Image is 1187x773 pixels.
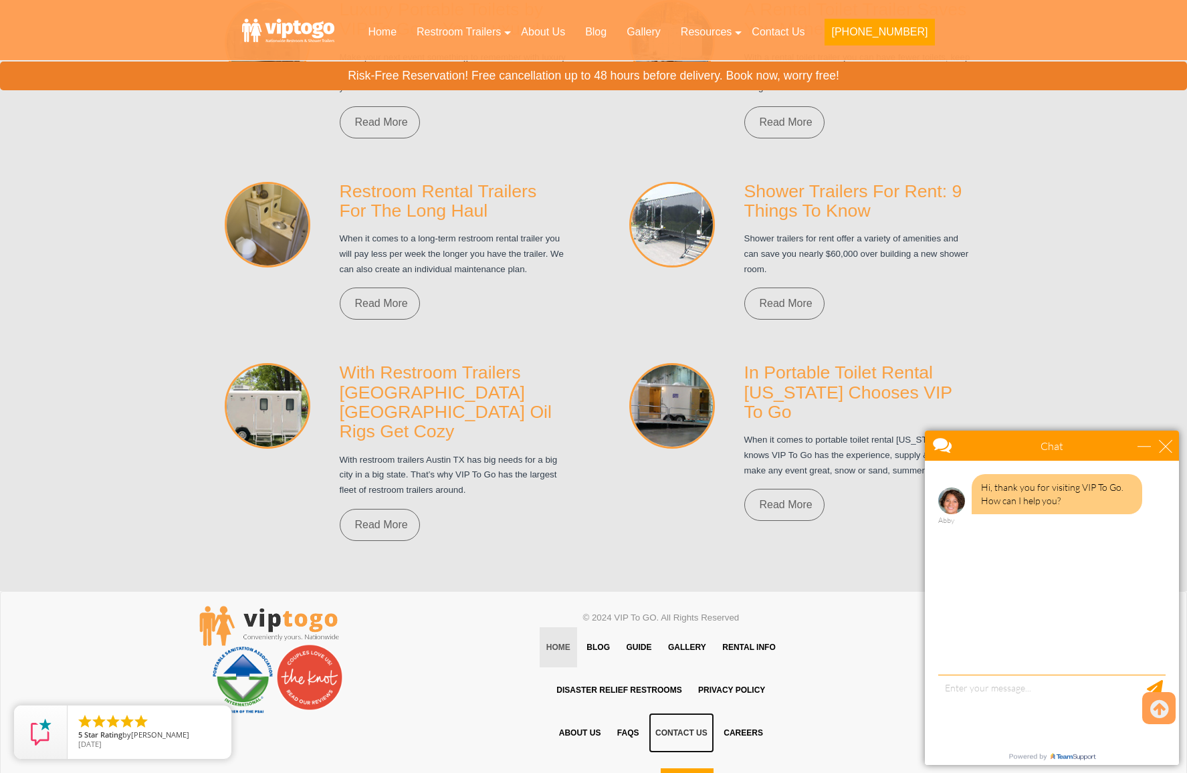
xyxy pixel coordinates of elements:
[407,17,511,47] a: Restroom Trailers
[105,713,121,730] li: 
[611,713,646,753] a: FAQs
[742,17,815,47] a: Contact Us
[340,509,420,541] a: Read More
[133,713,149,730] li: 
[340,182,567,221] h3: Restroom Rental Trailers For The Long Haul
[661,627,713,667] a: Gallery
[78,739,102,749] span: [DATE]
[77,713,93,730] li: 
[744,106,825,138] a: Read More
[552,713,608,753] a: About Us
[358,17,407,47] a: Home
[617,17,671,47] a: Gallery
[744,363,972,422] h3: In Portable Toilet Rental [US_STATE] Chooses VIP To Go
[917,423,1187,773] iframe: Live Chat Box
[340,288,420,320] a: Read More
[744,182,972,221] h3: Shower Trailers For Rent: 9 Things To Know
[225,182,310,267] img: Restroom Rental Trailers For The Long Haul
[340,453,567,498] p: With restroom trailers Austin TX has big needs for a big city in a big state. That’s why VIP To G...
[717,713,770,753] a: Careers
[276,644,343,711] img: Couples love us! See our reviews on The Knot.
[27,719,54,746] img: Review Rating
[744,288,825,320] a: Read More
[671,17,742,47] a: Resources
[84,730,122,740] span: Star Rating
[691,670,772,710] a: Privacy Policy
[91,713,107,730] li: 
[744,433,972,478] p: When it comes to portable toilet rental [US_STATE] knows VIP To Go has the experience, supply & s...
[580,627,617,667] a: Blog
[550,670,688,710] a: Disaster Relief Restrooms
[340,106,420,138] a: Read More
[119,713,135,730] li: 
[649,713,714,753] a: Contact Us
[78,731,221,740] span: by
[225,363,310,449] img: With Restroom Trailers Austin TX Oil Rigs Get Cozy
[619,627,658,667] a: Guide
[629,363,715,449] img: In Portable Toilet Rental Maine Chooses VIP To Go
[744,231,972,277] p: Shower trailers for rent offer a variety of amenities and can save you nearly $60,000 over buildi...
[744,489,825,521] a: Read More
[459,609,863,627] p: © 2024 VIP To GO. All Rights Reserved
[629,182,715,267] img: Shower Trailers For Rent: 9 Things To Know
[131,730,189,740] span: [PERSON_NAME]
[716,627,782,667] a: Rental Info
[511,17,575,47] a: About Us
[199,606,339,646] img: viptogo LogoVIPTOGO
[209,644,276,715] img: PSAI Member Logo
[340,231,567,277] p: When it comes to a long-term restroom rental trailer you will pay less per week the longer you ha...
[575,17,617,47] a: Blog
[825,19,934,45] button: [PHONE_NUMBER]
[340,363,567,441] h3: With Restroom Trailers [GEOGRAPHIC_DATA] [GEOGRAPHIC_DATA] Oil Rigs Get Cozy
[78,730,82,740] span: 5
[540,627,577,667] a: Home
[815,17,944,53] a: [PHONE_NUMBER]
